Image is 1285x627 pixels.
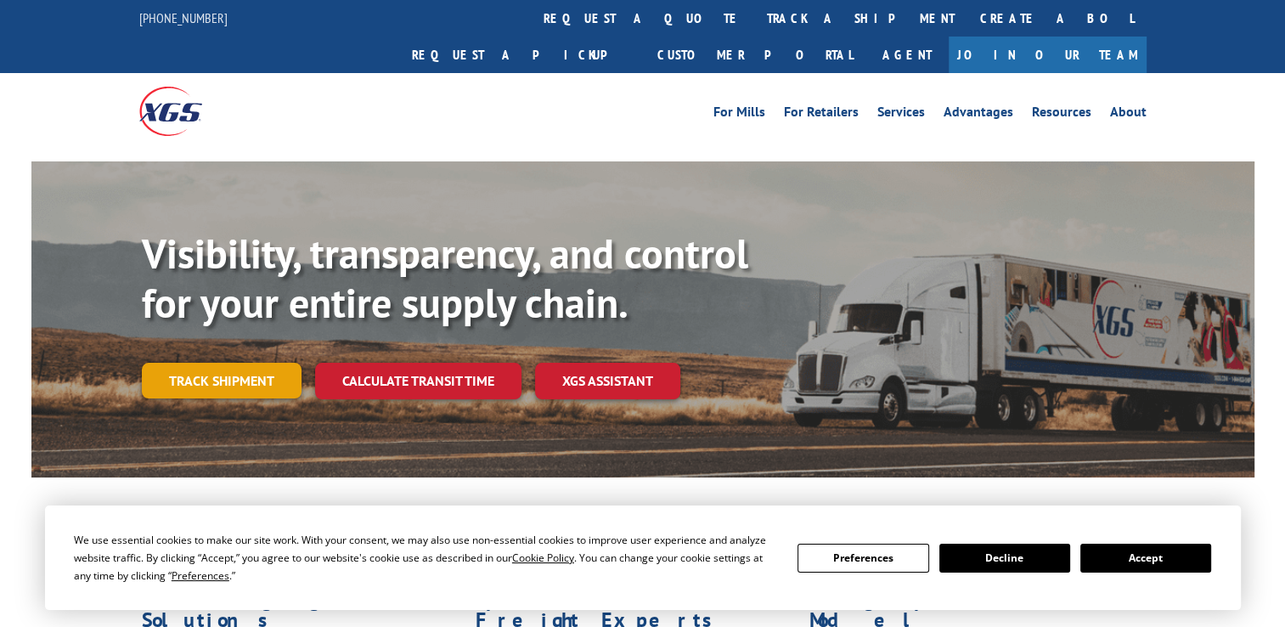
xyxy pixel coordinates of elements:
[865,37,949,73] a: Agent
[172,568,229,583] span: Preferences
[142,227,748,329] b: Visibility, transparency, and control for your entire supply chain.
[645,37,865,73] a: Customer Portal
[944,105,1013,124] a: Advantages
[512,551,574,565] span: Cookie Policy
[784,105,859,124] a: For Retailers
[1080,544,1211,573] button: Accept
[74,531,777,585] div: We use essential cookies to make our site work. With your consent, we may also use non-essential ...
[1032,105,1091,124] a: Resources
[315,363,521,399] a: Calculate transit time
[45,506,1241,610] div: Cookie Consent Prompt
[139,9,228,26] a: [PHONE_NUMBER]
[142,363,302,398] a: Track shipment
[939,544,1070,573] button: Decline
[797,544,928,573] button: Preferences
[535,363,680,399] a: XGS ASSISTANT
[713,105,765,124] a: For Mills
[399,37,645,73] a: Request a pickup
[949,37,1147,73] a: Join Our Team
[877,105,925,124] a: Services
[1110,105,1147,124] a: About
